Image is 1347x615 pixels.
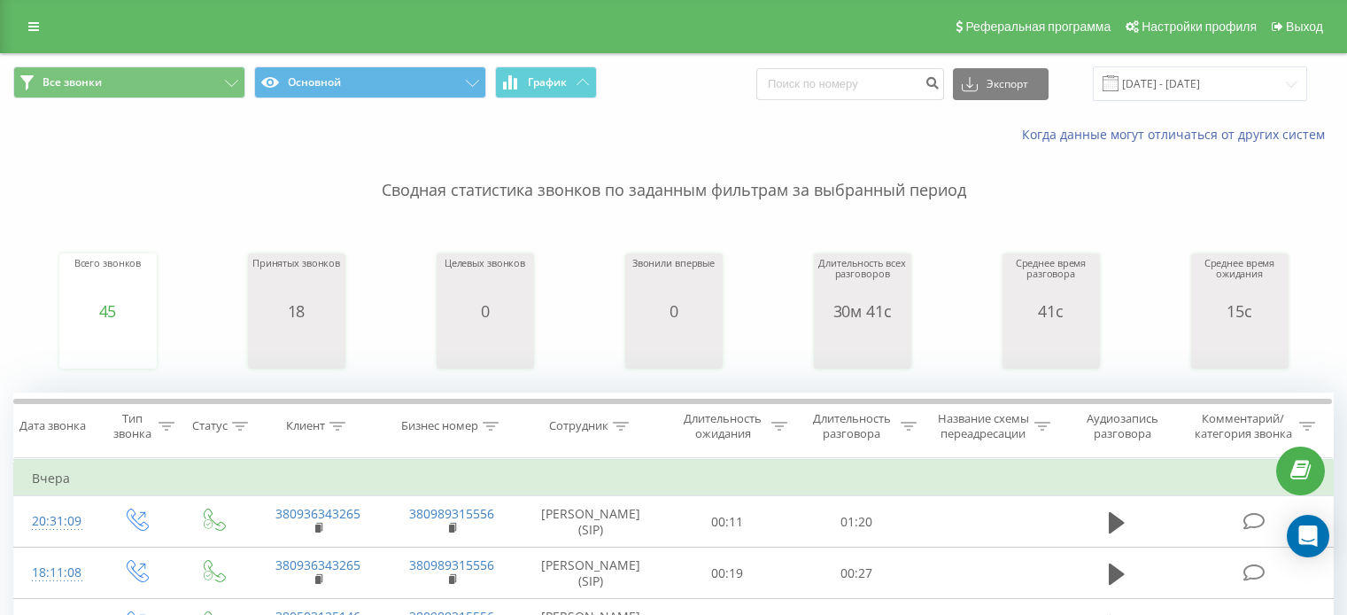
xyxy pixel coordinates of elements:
div: Дата звонка [19,419,86,434]
a: 380936343265 [275,505,360,522]
div: Звонили впервые [632,258,715,302]
div: Среднее время разговора [1007,258,1095,302]
a: 380989315556 [409,557,494,573]
td: [PERSON_NAME] (SIP) [519,496,663,548]
div: 20:31:09 [32,504,79,539]
div: Целевых звонков [445,258,525,302]
td: Вчера [14,461,1334,496]
span: Настройки профиля [1142,19,1257,34]
div: Длительность всех разговоров [818,258,907,302]
div: Длительность разговора [808,411,896,441]
div: 45 [74,302,142,320]
span: Реферальная программа [965,19,1111,34]
div: Принятых звонков [252,258,340,302]
div: Open Intercom Messenger [1287,515,1329,557]
button: График [495,66,597,98]
a: Когда данные могут отличаться от других систем [1022,126,1334,143]
div: Длительность ожидания [679,411,768,441]
p: Сводная статистика звонков по заданным фильтрам за выбранный период [13,144,1334,202]
div: 15с [1196,302,1284,320]
div: Тип звонка [112,411,153,441]
div: Клиент [286,419,325,434]
div: 30м 41с [818,302,907,320]
span: График [528,76,567,89]
div: 0 [445,302,525,320]
div: Статус [192,419,228,434]
div: 41с [1007,302,1095,320]
td: 00:11 [663,496,792,548]
input: Поиск по номеру [756,68,944,100]
div: Комментарий/категория звонка [1191,411,1295,441]
div: Аудиозапись разговора [1071,411,1174,441]
td: 00:19 [663,548,792,599]
div: Бизнес номер [401,419,478,434]
a: 380936343265 [275,557,360,573]
td: 00:27 [792,548,920,599]
span: Все звонки [43,75,102,90]
span: Выход [1286,19,1323,34]
button: Экспорт [953,68,1049,100]
div: Всего звонков [74,258,142,302]
button: Все звонки [13,66,245,98]
div: 18 [252,302,340,320]
div: 18:11:08 [32,556,79,590]
button: Основной [254,66,486,98]
div: Название схемы переадресации [937,411,1030,441]
div: 0 [632,302,715,320]
td: [PERSON_NAME] (SIP) [519,548,663,599]
td: 01:20 [792,496,920,548]
div: Сотрудник [549,419,608,434]
a: 380989315556 [409,505,494,522]
div: Среднее время ожидания [1196,258,1284,302]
